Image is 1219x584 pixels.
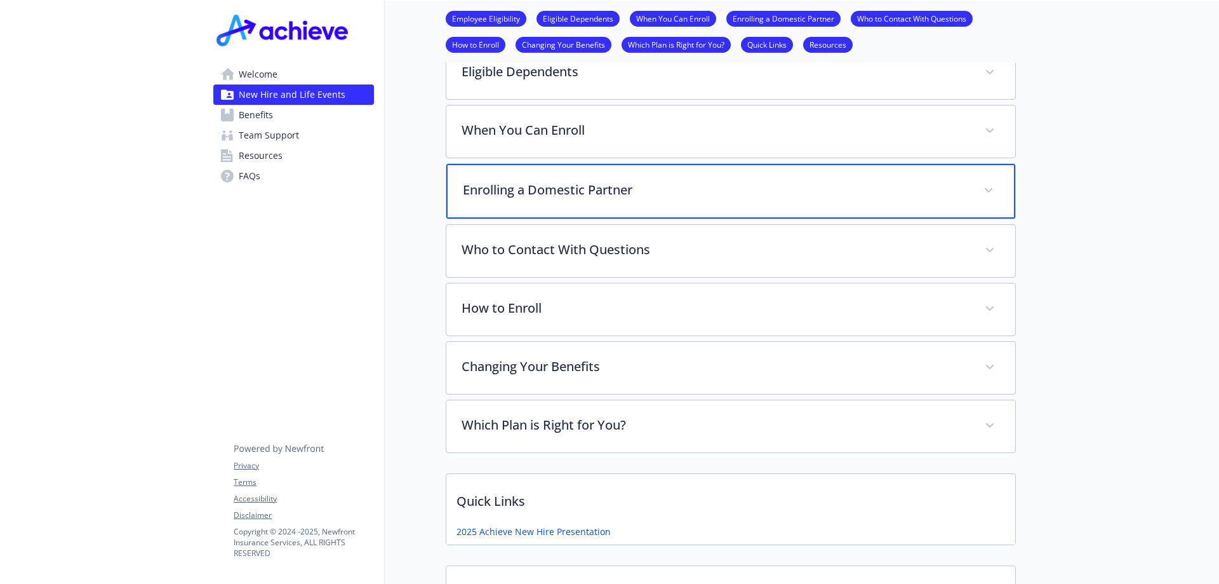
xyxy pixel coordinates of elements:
[239,64,277,85] span: Welcome
[462,240,969,259] p: Who to Contact With Questions
[446,105,1015,158] div: When You Can Enroll
[446,164,1015,219] div: Enrolling a Domestic Partner
[803,38,853,50] a: Resources
[446,47,1015,99] div: Eligible Dependents
[213,64,374,85] a: Welcome
[462,357,969,376] p: Changing Your Benefits
[239,166,260,186] span: FAQs
[239,125,299,146] span: Team Support
[726,12,841,24] a: Enrolling a Domestic Partner
[462,121,969,140] p: When You Can Enroll
[234,526,373,559] p: Copyright © 2024 - 2025 , Newfront Insurance Services, ALL RIGHTS RESERVED
[213,146,374,166] a: Resources
[462,299,969,318] p: How to Enroll
[446,283,1015,336] div: How to Enroll
[446,12,526,24] a: Employee Eligibility
[234,460,373,472] a: Privacy
[536,12,620,24] a: Eligible Dependents
[234,477,373,488] a: Terms
[463,180,968,200] p: Enrolling a Domestic Partner
[446,400,1015,452] div: Which Plan is Right for You?
[446,474,1015,521] p: Quick Links
[741,38,793,50] a: Quick Links
[234,493,373,505] a: Accessibility
[213,166,374,186] a: FAQs
[213,85,374,105] a: New Hire and Life Events
[213,125,374,146] a: Team Support
[851,12,973,24] a: Who to Contact With Questions
[446,225,1015,277] div: Who to Contact With Questions
[456,525,611,538] a: 2025 Achieve New Hire Presentation
[446,38,505,50] a: How to Enroll
[213,105,374,125] a: Benefits
[622,38,731,50] a: Which Plan is Right for You?
[239,146,283,166] span: Resources
[446,342,1015,394] div: Changing Your Benefits
[239,105,273,125] span: Benefits
[239,85,345,105] span: New Hire and Life Events
[234,510,373,521] a: Disclaimer
[462,416,969,435] p: Which Plan is Right for You?
[516,38,611,50] a: Changing Your Benefits
[630,12,716,24] a: When You Can Enroll
[462,62,969,81] p: Eligible Dependents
